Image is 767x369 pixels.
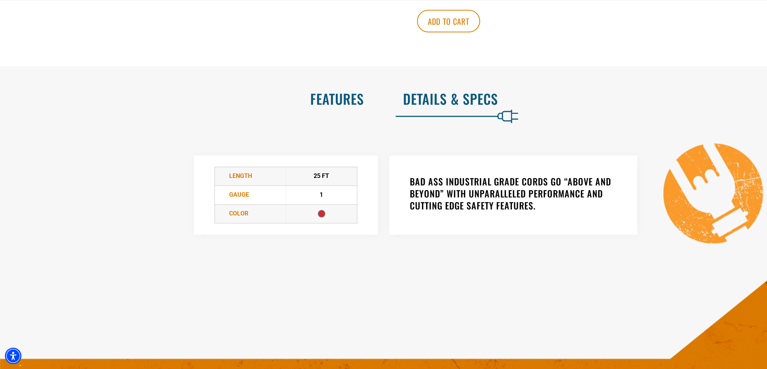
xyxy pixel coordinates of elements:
button: Add to cart [417,10,480,32]
div: Accessibility Menu [5,348,21,364]
h3: BAD ASS INDUSTRIAL GRADE CORDS GO “ABOVE AND BEYOND” WITH UNPARALLELED PERFORMANCE AND CUTTING ED... [410,175,616,211]
div: 25 FT [287,172,357,181]
div: 1 [287,190,357,199]
h2: Details & Specs [403,91,751,107]
td: Length [215,167,286,185]
td: Color [215,204,286,223]
h2: Features [16,91,364,107]
td: Gauge [215,185,286,204]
